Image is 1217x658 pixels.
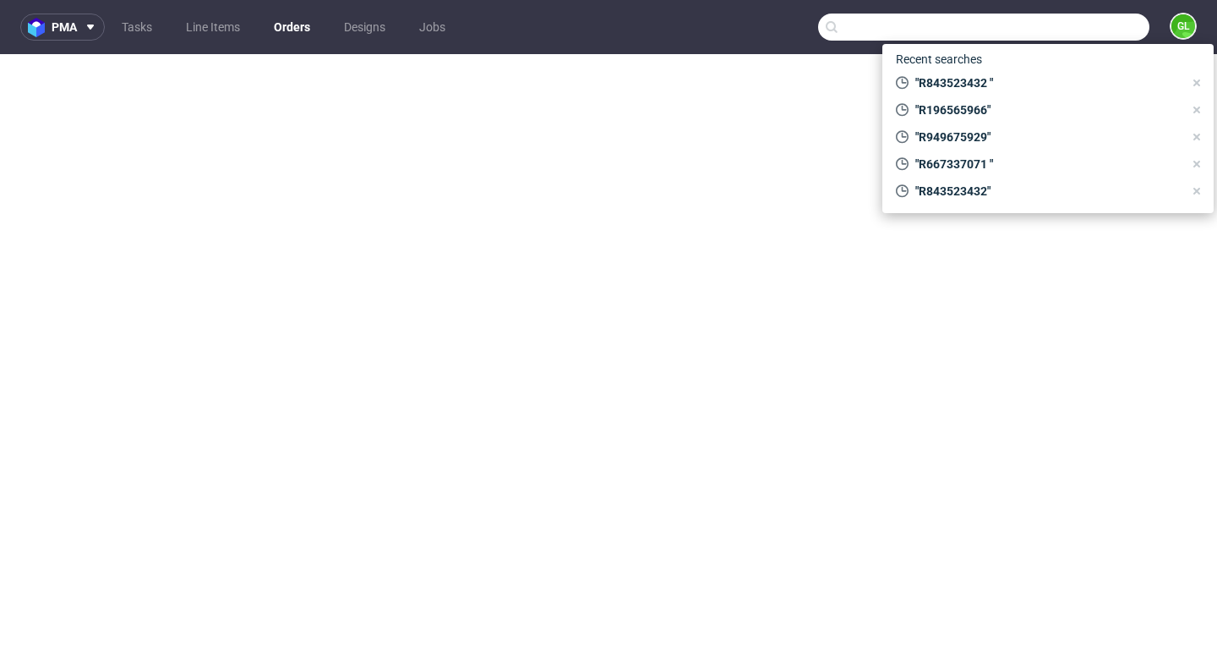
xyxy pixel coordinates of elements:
[20,14,105,41] button: pma
[909,183,1183,200] span: "R843523432"
[264,14,320,41] a: Orders
[28,18,52,37] img: logo
[1171,14,1195,38] figcaption: GL
[176,14,250,41] a: Line Items
[112,14,162,41] a: Tasks
[52,21,77,33] span: pma
[909,156,1183,173] span: "R667337071 "
[409,14,456,41] a: Jobs
[909,74,1183,91] span: "R843523432 "
[334,14,396,41] a: Designs
[909,129,1183,145] span: "R949675929"
[909,101,1183,118] span: "R196565966"
[889,46,989,73] span: Recent searches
